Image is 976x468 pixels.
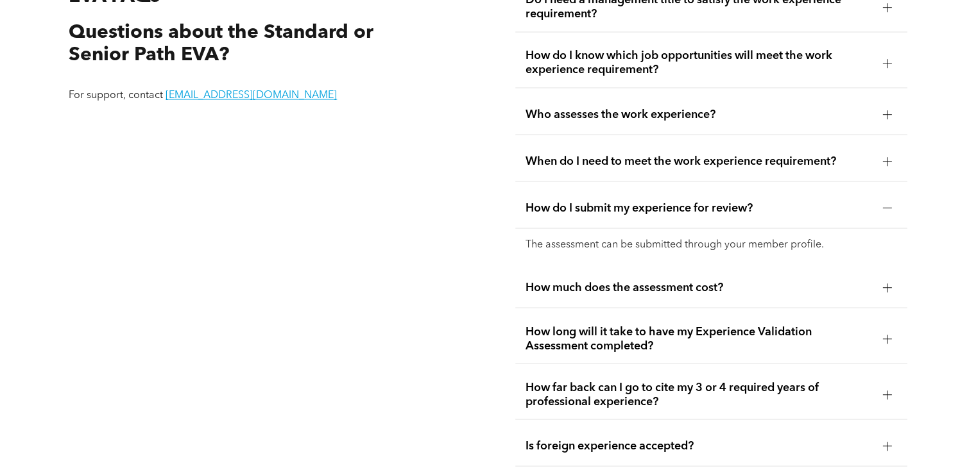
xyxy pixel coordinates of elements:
[69,23,373,65] span: Questions about the Standard or Senior Path EVA?
[526,201,872,215] span: How do I submit my experience for review?
[69,90,163,101] span: For support, contact
[166,90,337,101] a: [EMAIL_ADDRESS][DOMAIN_NAME]
[526,439,872,453] span: Is foreign experience accepted?
[526,380,872,408] span: How far back can I go to cite my 3 or 4 required years of professional experience?
[526,280,872,294] span: How much does the assessment cost?
[526,238,896,251] p: The assessment can be submitted through your member profile.
[526,107,872,121] span: Who assesses the work experience?
[526,49,872,77] span: How do I know which job opportunities will meet the work experience requirement?
[526,154,872,168] span: When do I need to meet the work experience requirement?
[526,324,872,353] span: How long will it take to have my Experience Validation Assessment completed?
